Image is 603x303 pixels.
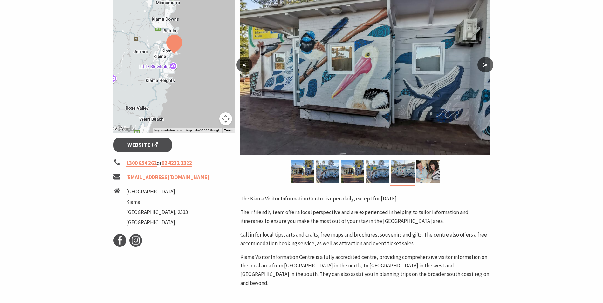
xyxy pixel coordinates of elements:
[341,160,364,183] img: Kiama Visitor Information Centre
[113,159,236,167] li: or
[224,129,233,132] a: Terms (opens in new tab)
[219,112,232,125] button: Map camera controls
[126,218,188,227] li: [GEOGRAPHIC_DATA]
[127,141,158,149] span: Website
[366,160,389,183] img: Kiama Visitor Information Centre
[113,138,172,152] a: Website
[126,198,188,206] li: Kiama
[477,57,493,72] button: >
[240,231,490,248] p: Call in for local tips, arts and crafts, free maps and brochures, souvenirs and gifts. The centre...
[126,187,188,196] li: [GEOGRAPHIC_DATA]
[115,125,136,133] img: Google
[126,208,188,217] li: [GEOGRAPHIC_DATA], 2533
[154,128,182,133] button: Keyboard shortcuts
[126,174,209,181] a: [EMAIL_ADDRESS][DOMAIN_NAME]
[161,159,192,167] a: 02 4232 3322
[126,159,157,167] a: 1300 654 262
[416,160,440,183] img: Kiama Visitor Information Centre
[186,129,220,132] span: Map data ©2025 Google
[236,57,252,72] button: <
[115,125,136,133] a: Open this area in Google Maps (opens a new window)
[391,160,415,183] img: Kiama Visitor Information Centre
[291,160,314,183] img: Kiama Visitor Information Centre
[316,160,339,183] img: Kiama Visitor Information Centre
[240,208,490,225] p: Their friendly team offer a local perspective and are experienced in helping to tailor informatio...
[240,194,490,203] p: The Kiama Visitor Information Centre is open daily, except for [DATE].
[240,253,490,287] p: Kiama Visitor Information Centre is a fully accredited centre, providing comprehensive visitor in...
